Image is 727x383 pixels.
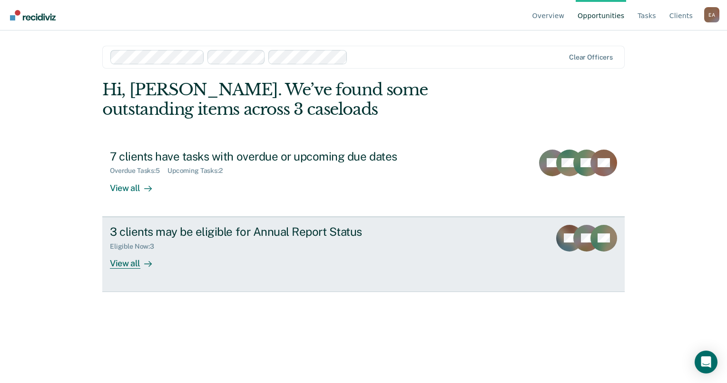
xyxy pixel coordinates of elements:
[10,10,56,20] img: Recidiviz
[110,150,444,163] div: 7 clients have tasks with overdue or upcoming due dates
[102,80,520,119] div: Hi, [PERSON_NAME]. We’ve found some outstanding items across 3 caseloads
[569,53,613,61] div: Clear officers
[102,142,625,217] a: 7 clients have tasks with overdue or upcoming due datesOverdue Tasks:5Upcoming Tasks:2View all
[110,175,163,193] div: View all
[110,167,167,175] div: Overdue Tasks : 5
[110,225,444,239] div: 3 clients may be eligible for Annual Report Status
[704,7,719,22] button: Profile dropdown button
[704,7,719,22] div: E A
[695,351,717,373] div: Open Intercom Messenger
[110,250,163,269] div: View all
[102,217,625,292] a: 3 clients may be eligible for Annual Report StatusEligible Now:3View all
[167,167,230,175] div: Upcoming Tasks : 2
[110,242,162,251] div: Eligible Now : 3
